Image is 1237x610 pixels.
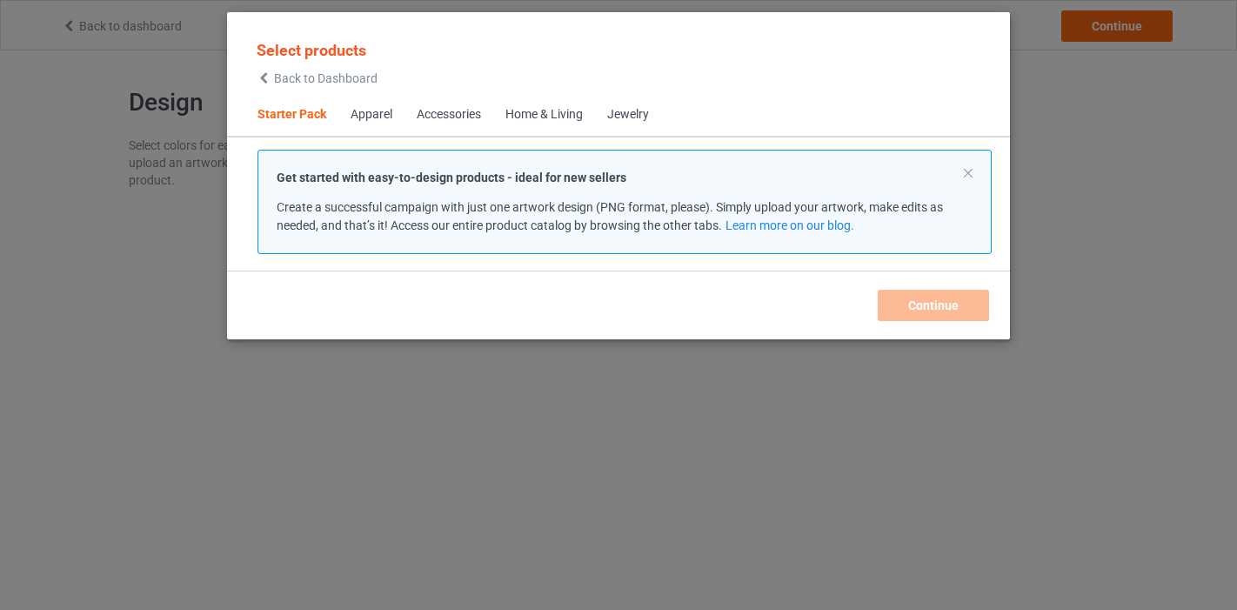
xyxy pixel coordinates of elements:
[417,106,481,124] div: Accessories
[245,94,338,136] span: Starter Pack
[277,200,943,232] span: Create a successful campaign with just one artwork design (PNG format, please). Simply upload you...
[725,218,854,232] a: Learn more on our blog.
[277,171,626,184] strong: Get started with easy-to-design products - ideal for new sellers
[351,106,392,124] div: Apparel
[607,106,649,124] div: Jewelry
[257,41,366,59] span: Select products
[505,106,583,124] div: Home & Living
[274,71,378,85] span: Back to Dashboard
